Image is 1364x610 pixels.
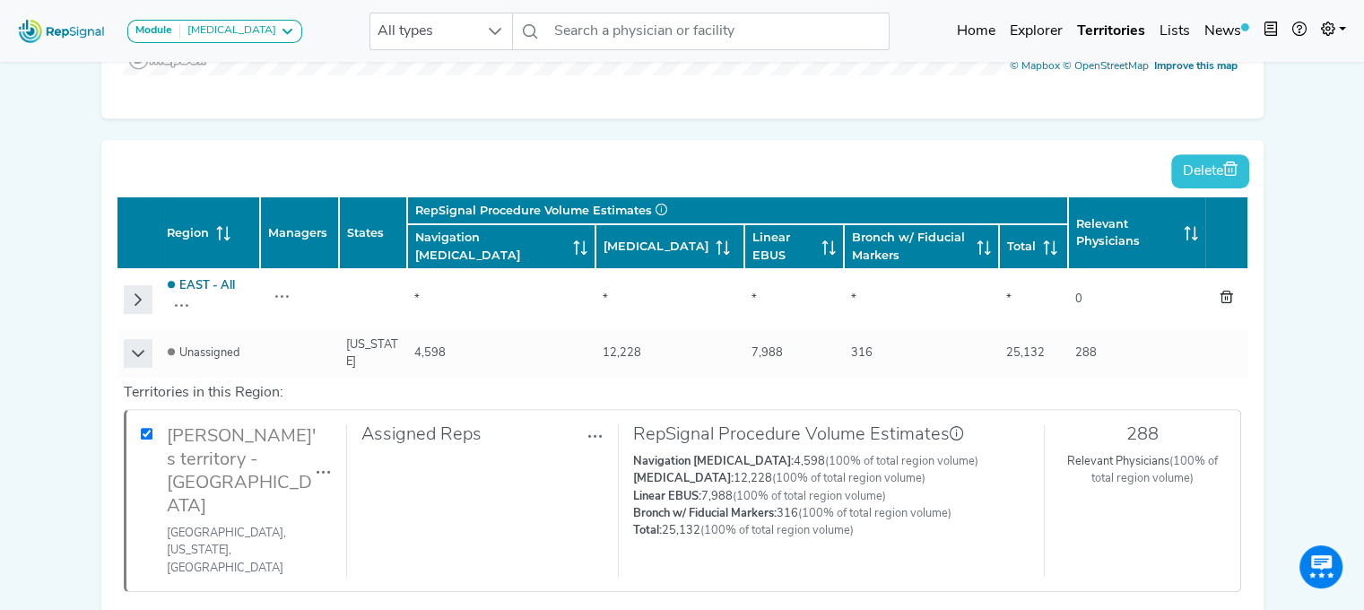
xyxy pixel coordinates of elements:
[772,473,925,484] span: (100% of total region volume)
[1010,61,1060,72] a: Mapbox
[167,224,209,241] span: Region
[1059,453,1226,487] div: Relevant Physicians
[1171,154,1249,188] button: Delete
[852,229,969,263] span: Bronch w/ Fiducial Markers
[1256,13,1285,49] button: Intel Book
[347,224,384,241] span: States
[167,428,316,516] a: [PERSON_NAME]'s territory - [GEOGRAPHIC_DATA]
[1076,215,1176,249] span: Relevant Physicians
[167,525,333,577] div: [GEOGRAPHIC_DATA], [US_STATE], [GEOGRAPHIC_DATA]
[633,488,1030,505] div: 7,988
[633,456,794,467] strong: Navigation [MEDICAL_DATA]:
[180,24,276,39] div: [MEDICAL_DATA]
[633,491,701,502] strong: Linear EBUS:
[127,20,302,43] button: Module[MEDICAL_DATA]
[267,285,296,313] button: Assign/unassign managers
[1068,269,1204,329] td: 0
[633,424,1030,446] h6: RepSignal Procedure Volume Estimates
[415,202,1060,219] div: RepSignal Procedure Volume Estimates
[633,508,777,519] strong: Bronch w/ Fiducial Markers:
[1154,61,1238,72] a: Map feedback
[825,456,978,467] span: (100% of total region volume)
[124,285,152,314] button: Row Collapsed
[999,329,1068,378] td: 25,132
[1197,13,1256,49] a: News
[135,25,172,36] strong: Module
[1070,13,1152,49] a: Territories
[633,453,1030,470] div: 4,598
[124,385,1241,402] h6: Territories in this Region:
[370,13,478,49] span: All types
[744,329,844,378] td: 7,988
[1068,329,1204,378] td: 288
[700,525,854,536] span: (100% of total region volume)
[595,329,745,378] td: 12,228
[361,424,482,446] h6: Assigned Reps
[588,429,603,443] i: Assign reps to this territory
[407,329,595,378] td: 4,598
[633,470,1030,487] div: 12,228
[844,329,999,378] td: 316
[1063,61,1149,72] a: OpenStreetMap
[415,229,565,263] span: Navigation [MEDICAL_DATA]
[633,525,662,536] strong: Total:
[604,238,708,255] span: [MEDICAL_DATA]
[167,294,195,322] button: Edit Region
[798,508,951,519] span: (100% of total region volume)
[752,229,814,263] span: Linear EBUS
[1059,424,1226,446] h6: 288
[633,473,734,484] strong: [MEDICAL_DATA]:
[1212,285,1241,313] button: Delete region
[1152,13,1197,49] a: Lists
[316,424,332,525] button: Edit territory
[633,505,1030,522] div: 316
[733,491,886,502] span: (100% of total region volume)
[179,347,239,359] span: Unassigned
[1003,13,1070,49] a: Explorer
[1091,456,1218,484] span: (100% of total region volume)
[1007,238,1036,255] span: Total
[633,522,1030,539] div: 25,132
[124,339,152,368] button: Row Expanded
[339,329,407,378] td: [US_STATE]
[179,280,235,292] a: EAST - All
[547,13,890,50] input: Search a physician or facility
[950,13,1003,49] a: Home
[268,224,327,241] span: Managers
